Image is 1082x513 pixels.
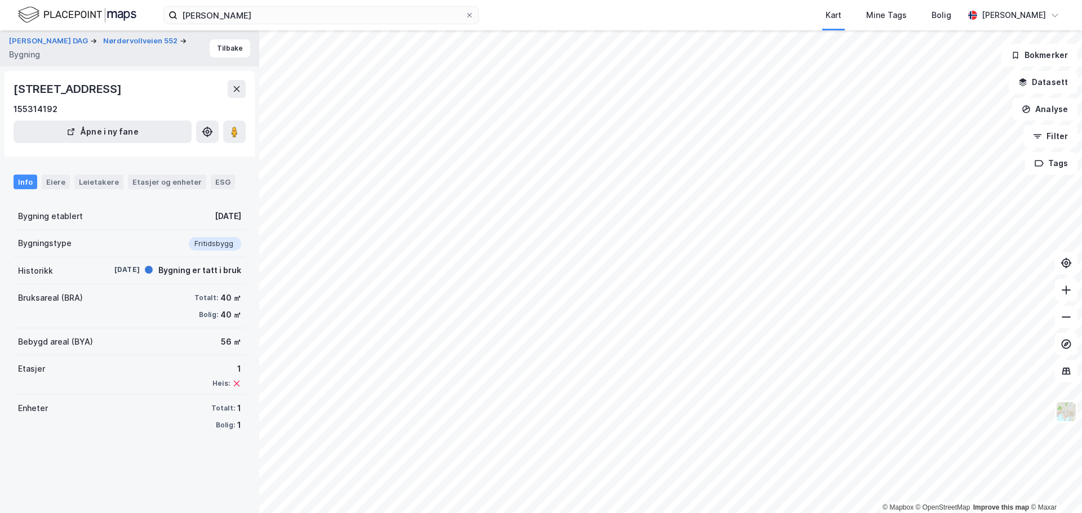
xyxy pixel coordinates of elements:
div: 1 [237,418,241,432]
div: Mine Tags [866,8,907,22]
div: 1 [237,402,241,415]
button: Tilbake [210,39,250,57]
div: Bolig: [199,310,218,319]
div: 1 [212,362,241,376]
div: [STREET_ADDRESS] [14,80,124,98]
button: Tags [1025,152,1077,175]
div: Bruksareal (BRA) [18,291,83,305]
div: Bolig [932,8,951,22]
div: 40 ㎡ [220,308,241,322]
input: Søk på adresse, matrikkel, gårdeiere, leietakere eller personer [178,7,465,24]
iframe: Chat Widget [1026,459,1082,513]
div: Info [14,175,37,189]
div: [DATE] [95,265,140,275]
div: Historikk [18,264,53,278]
div: 155314192 [14,102,57,116]
button: Datasett [1009,71,1077,93]
div: Totalt: [194,293,218,302]
button: [PERSON_NAME] DAG [9,35,90,47]
div: 40 ㎡ [220,291,241,305]
a: Improve this map [973,503,1029,511]
div: Etasjer [18,362,45,376]
div: ESG [211,175,235,189]
div: Bebygd areal (BYA) [18,335,93,349]
button: Åpne i ny fane [14,121,192,143]
div: [DATE] [215,209,241,223]
div: Bygning etablert [18,209,83,223]
div: Kart [826,8,841,22]
img: Z [1056,401,1077,422]
button: Analyse [1012,98,1077,121]
div: [PERSON_NAME] [982,8,1046,22]
div: Enheter [18,402,48,415]
div: Bygning [9,48,40,61]
button: Nørdervollveien 552 [103,35,180,47]
img: logo.f888ab2527a4732fd821a326f86c7f29.svg [18,5,136,25]
div: 56 ㎡ [221,335,241,349]
div: Etasjer og enheter [132,177,202,187]
div: Totalt: [211,404,235,413]
div: Leietakere [74,175,123,189]
div: Eiere [42,175,70,189]
div: Bygningstype [18,237,72,250]
a: Mapbox [883,503,914,511]
a: OpenStreetMap [916,503,970,511]
div: Bolig: [216,421,235,430]
div: Heis: [212,379,230,388]
button: Filter [1023,125,1077,148]
div: Bygning er tatt i bruk [158,264,241,277]
button: Bokmerker [1001,44,1077,66]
